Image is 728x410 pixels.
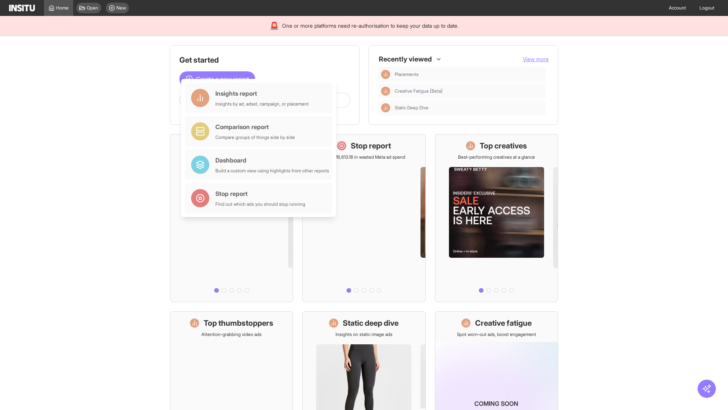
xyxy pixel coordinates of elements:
[215,101,309,107] div: Insights by ad, adset, campaign, or placement
[523,56,549,62] span: View more
[196,74,249,84] span: Create a new report
[458,154,535,160] p: Best-performing creatives at a glance
[435,134,558,302] a: Top creativesBest-performing creatives at a glance
[270,20,279,31] div: 🚨
[351,140,391,151] h1: Stop report
[170,134,293,302] a: What's live nowSee all active ads instantly
[395,71,543,77] span: Placements
[395,105,428,111] span: Static Deep Dive
[179,55,350,65] h1: Get started
[395,88,543,94] span: Creative Fatigue [Beta]
[215,122,295,131] div: Comparison report
[395,105,543,111] span: Static Deep Dive
[381,87,390,96] div: Insights
[201,331,262,337] p: Attention-grabbing video ads
[282,22,458,30] span: One or more platforms need re-authorisation to keep your data up to date.
[215,168,329,174] div: Build a custom view using highlights from other reports
[343,318,399,328] h1: Static deep dive
[322,154,405,160] p: Save £16,613.18 in wasted Meta ad spend
[215,156,329,165] div: Dashboard
[381,103,390,112] div: Insights
[204,318,273,328] h1: Top thumbstoppers
[179,71,255,87] button: Create a new report
[381,70,390,79] div: Insights
[302,134,425,302] a: Stop reportSave £16,613.18 in wasted Meta ad spend
[395,88,442,94] span: Creative Fatigue [Beta]
[480,140,527,151] h1: Top creatives
[9,5,35,11] img: Logo
[215,134,295,140] div: Compare groups of things side by side
[87,5,98,11] span: Open
[523,55,549,63] button: View more
[336,331,392,337] p: Insights on static image ads
[116,5,126,11] span: New
[395,71,419,77] span: Placements
[215,189,305,198] div: Stop report
[56,5,69,11] span: Home
[215,201,305,207] div: Find out which ads you should stop running
[215,89,309,98] div: Insights report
